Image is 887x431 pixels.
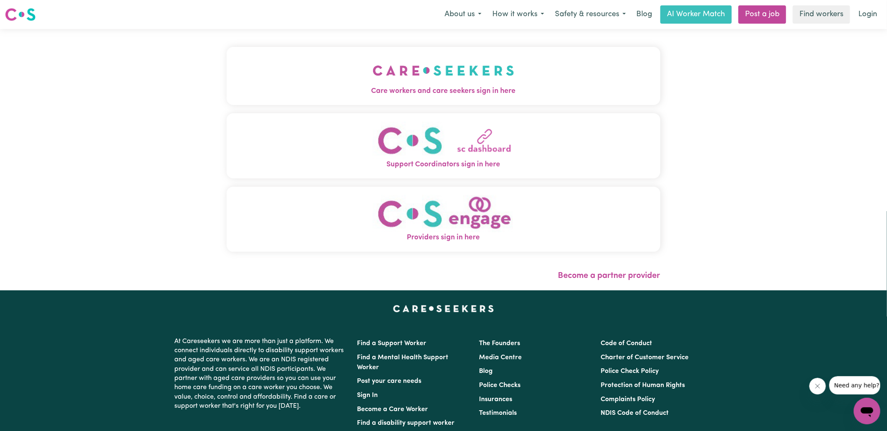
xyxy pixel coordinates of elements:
a: Post a job [738,5,786,24]
button: How it works [487,6,550,23]
span: Providers sign in here [227,232,660,243]
iframe: Button to launch messaging window [854,398,880,424]
a: Police Check Policy [601,368,659,375]
a: Media Centre [479,354,522,361]
button: About us [439,6,487,23]
a: AI Worker Match [660,5,732,24]
a: Become a Care Worker [357,406,428,413]
a: Careseekers logo [5,5,36,24]
a: Code of Conduct [601,340,652,347]
button: Support Coordinators sign in here [227,113,660,178]
a: Protection of Human Rights [601,382,685,389]
iframe: Message from company [829,376,880,394]
a: Post your care needs [357,378,422,385]
a: Careseekers home page [393,305,494,312]
p: At Careseekers we are more than just a platform. We connect individuals directly to disability su... [175,334,347,414]
a: Police Checks [479,382,520,389]
a: The Founders [479,340,520,347]
button: Care workers and care seekers sign in here [227,47,660,105]
button: Providers sign in here [227,187,660,252]
a: Blog [479,368,493,375]
a: Blog [631,5,657,24]
a: Become a partner provider [558,272,660,280]
a: Insurances [479,396,512,403]
span: Support Coordinators sign in here [227,159,660,170]
iframe: Close message [809,378,826,394]
a: Charter of Customer Service [601,354,689,361]
a: Sign In [357,392,378,399]
a: Login [853,5,882,24]
button: Safety & resources [550,6,631,23]
img: Careseekers logo [5,7,36,22]
a: Find a disability support worker [357,420,455,426]
a: Complaints Policy [601,396,655,403]
a: Testimonials [479,410,517,416]
a: Find a Support Worker [357,340,427,347]
a: Find workers [793,5,850,24]
span: Care workers and care seekers sign in here [227,86,660,97]
a: Find a Mental Health Support Worker [357,354,449,371]
a: NDIS Code of Conduct [601,410,669,416]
